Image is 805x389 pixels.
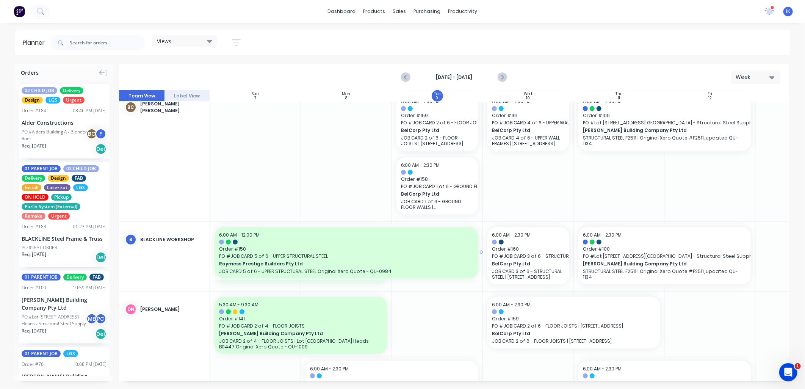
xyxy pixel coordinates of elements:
iframe: Intercom live chat [779,363,797,381]
span: ON HOLD [22,194,49,201]
span: Purlin System (External) [22,203,80,210]
span: 01 PARENT JOB [22,165,61,172]
button: Week [731,71,781,84]
div: PC [95,313,106,325]
span: Remake [22,213,45,220]
button: Team View [119,90,164,102]
span: 01 PARENT JOB [22,274,61,281]
div: 10:08 PM [DATE] [73,361,106,368]
div: products [360,6,389,17]
input: Search for orders... [70,35,145,50]
span: LGS [45,97,60,104]
div: Del [95,252,106,263]
span: IK [786,8,791,15]
div: Order # 183 [22,223,46,230]
div: F [95,128,106,140]
span: Delivery [60,87,83,94]
div: [PERSON_NAME] [140,306,204,313]
span: Urgent [48,213,70,220]
div: DN [125,304,136,315]
span: FAB [72,175,86,182]
span: Views [157,37,171,45]
div: 9 [436,96,439,100]
div: Del [95,328,106,340]
span: Req. [DATE] [22,251,46,258]
div: PO #Lot [STREET_ADDRESS] Heads - Structural Steel Supply [22,314,88,327]
div: PO #Alders Building A - Blended Roof [22,129,88,142]
div: sales [389,6,410,17]
span: Delivery [63,274,87,281]
button: Label View [164,90,210,102]
img: Factory [14,6,25,17]
div: Week [736,73,771,81]
div: 01:23 PM [DATE] [73,223,106,230]
span: Req. [DATE] [22,143,46,149]
div: [PERSON_NAME] Building Company Pty Ltd [22,296,106,312]
div: purchasing [410,6,445,17]
a: dashboard [324,6,360,17]
div: 11 [618,96,620,100]
span: Delivery [22,175,45,182]
span: 01 PARENT JOB [22,350,61,357]
div: Order # 76 [22,361,44,368]
div: PO #TEST ORDER [22,244,57,251]
div: [PERSON_NAME] [PERSON_NAME] [140,100,204,114]
div: Fri [708,92,713,96]
div: ME [86,313,97,325]
div: Del [95,143,106,155]
strong: [DATE] - [DATE] [416,74,492,81]
span: Install [22,184,41,191]
div: 10 [526,96,530,100]
div: Order # 184 [22,107,46,114]
div: B [125,234,136,245]
div: productivity [445,6,481,17]
span: FAB [89,274,104,281]
div: Sun [252,92,259,96]
span: Orders [21,69,39,77]
span: 02 CHILD JOB [63,165,99,172]
div: BLACKLINE WORKSHOP [140,236,204,243]
div: Thu [615,92,623,96]
div: Wed [524,92,532,96]
div: 12 [708,96,712,100]
div: Tue [434,92,440,96]
span: LGS [63,350,78,357]
div: 08:46 AM [DATE] [73,107,106,114]
span: Design [22,97,43,104]
div: Planner [23,38,49,47]
span: Urgent [63,97,85,104]
span: Pickup [51,194,72,201]
div: Mon [342,92,351,96]
span: 02 CHILD JOB [22,87,57,94]
div: BLACKLINE Steel Frame & Truss [22,235,106,243]
span: Design [48,175,69,182]
div: Alder Constructions [22,119,106,127]
span: LGS [73,184,88,191]
div: 8 [345,96,347,100]
span: 1 [795,363,801,369]
div: Order # 100 [22,284,46,291]
div: 10:59 AM [DATE] [73,284,106,291]
span: Req. [DATE] [22,328,46,334]
div: BC [86,128,97,140]
div: [PERSON_NAME] Building Company Pty Ltd [22,372,106,388]
div: 7 [254,96,256,100]
span: Laser cut [44,184,70,191]
div: BC [125,102,136,113]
